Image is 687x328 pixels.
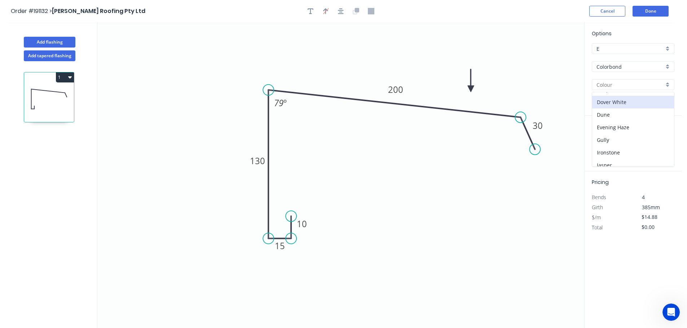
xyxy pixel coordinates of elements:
span: Bends [592,194,606,201]
tspan: 130 [250,155,265,167]
button: Done [633,6,669,17]
input: Material [596,63,664,71]
iframe: Intercom live chat [662,304,680,321]
div: Dover White [592,96,674,108]
tspan: 30 [533,120,543,131]
tspan: º [283,97,287,109]
span: 385mm [642,204,660,211]
tspan: 10 [297,218,307,230]
span: Total [592,224,603,231]
div: Evening Haze [592,121,674,134]
tspan: 79 [274,97,283,109]
svg: 0 [97,22,584,328]
input: Colour [596,81,664,89]
span: Girth [592,204,603,211]
span: Pricing [592,179,609,186]
span: Options [592,30,612,37]
div: Ironstone [592,146,674,159]
button: 1 [56,72,74,82]
div: Jasper [592,159,674,171]
div: Dune [592,108,674,121]
button: Add tapered flashing [24,50,75,61]
tspan: 15 [275,240,285,252]
span: [PERSON_NAME] Roofing Pty Ltd [52,7,145,15]
tspan: 200 [388,84,403,95]
button: Cancel [589,6,625,17]
span: Order #191132 > [11,7,52,15]
span: 4 [642,194,645,201]
span: $/m [592,214,601,221]
div: Gully [592,134,674,146]
input: Price level [596,45,664,53]
button: Add flashing [24,37,75,48]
